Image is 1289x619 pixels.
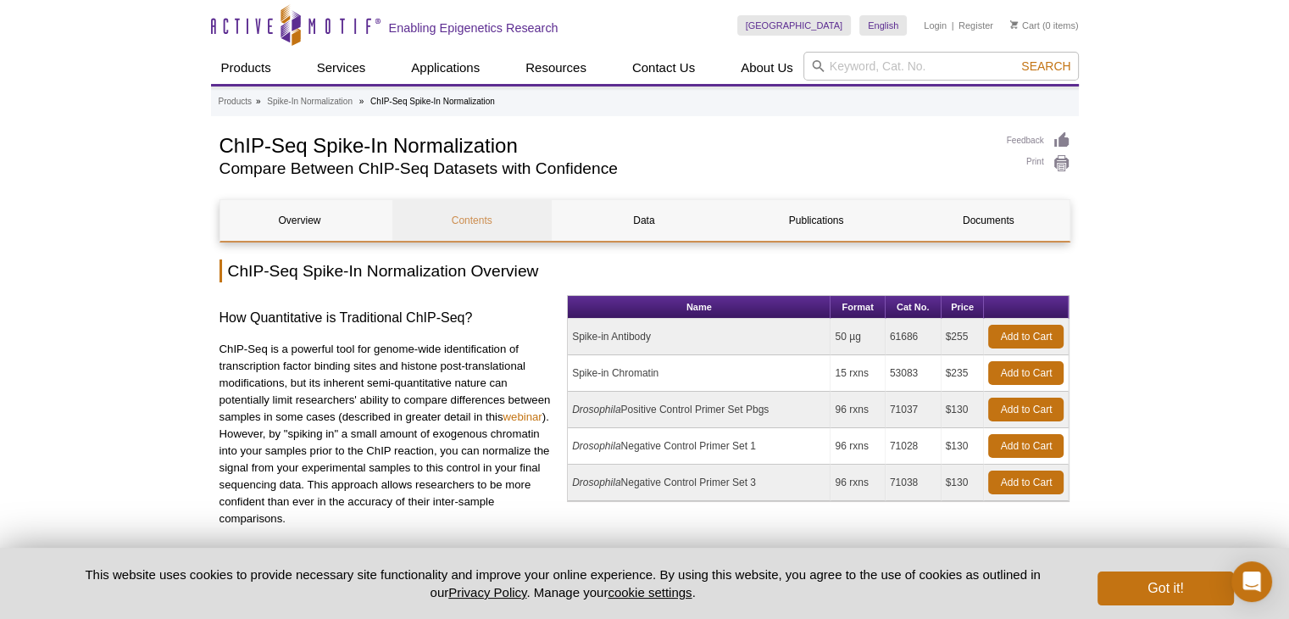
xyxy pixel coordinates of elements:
a: Publications [736,200,896,241]
a: Documents [908,200,1068,241]
td: $130 [942,392,985,428]
a: Cart [1010,20,1040,31]
input: Keyword, Cat. No. [803,52,1079,81]
a: Overview [220,200,380,241]
td: 50 µg [831,319,885,355]
th: Format [831,296,885,319]
h2: ChIP-Seq Spike-In Normalization Overview [219,259,1070,282]
a: Add to Cart [988,325,1064,349]
td: $130 [942,465,985,501]
a: Services [307,52,376,84]
a: [GEOGRAPHIC_DATA] [737,15,852,36]
a: Contact Us [622,52,705,84]
li: » [256,97,261,106]
td: 96 rxns [831,392,885,428]
a: Resources [515,52,597,84]
a: Add to Cart [988,471,1064,494]
a: Contents [392,200,552,241]
h3: How Quantitative is Traditional ChIP-Seq? [219,308,555,328]
a: Data [564,200,724,241]
a: Print [1007,154,1070,173]
td: $235 [942,355,985,392]
a: Privacy Policy [448,585,526,599]
td: 61686 [886,319,942,355]
button: cookie settings [608,585,692,599]
a: Add to Cart [988,434,1064,458]
th: Cat No. [886,296,942,319]
i: Drosophila [572,440,620,452]
a: Register [958,20,993,31]
td: Spike-in Chromatin [568,355,831,392]
a: Add to Cart [988,361,1064,385]
div: Open Intercom Messenger [1231,561,1272,602]
i: Drosophila [572,477,620,488]
li: ChIP-Seq Spike-In Normalization [370,97,495,106]
a: Products [219,94,252,109]
td: 96 rxns [831,465,885,501]
h2: Enabling Epigenetics Research [389,20,558,36]
span: Search [1021,59,1070,73]
h1: ChIP-Seq Spike-In Normalization [219,131,990,157]
img: Your Cart [1010,20,1018,29]
a: About Us [731,52,803,84]
td: Positive Control Primer Set Pbgs [568,392,831,428]
li: | [952,15,954,36]
a: Feedback [1007,131,1070,150]
td: $255 [942,319,985,355]
i: Drosophila [572,404,620,415]
th: Price [942,296,985,319]
td: 71028 [886,428,942,465]
td: Negative Control Primer Set 3 [568,465,831,501]
a: webinar [503,410,542,423]
td: $130 [942,428,985,465]
td: 71037 [886,392,942,428]
td: Spike-in Antibody [568,319,831,355]
td: 53083 [886,355,942,392]
td: 96 rxns [831,428,885,465]
button: Search [1016,59,1075,74]
a: Spike-In Normalization [267,94,353,109]
li: » [359,97,364,106]
th: Name [568,296,831,319]
td: 71038 [886,465,942,501]
a: Add to Cart [988,398,1064,421]
a: Login [924,20,947,31]
a: Applications [401,52,490,84]
button: Got it! [1097,572,1233,605]
li: (0 items) [1010,15,1079,36]
p: ChIP-Seq is a powerful tool for genome-wide identification of transcription factor binding sites ... [219,341,555,527]
h2: Compare Between ChIP-Seq Datasets with Confidence [219,161,990,176]
a: Products [211,52,281,84]
a: English [859,15,907,36]
td: Negative Control Primer Set 1 [568,428,831,465]
p: This website uses cookies to provide necessary site functionality and improve your online experie... [56,566,1070,601]
td: 15 rxns [831,355,885,392]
